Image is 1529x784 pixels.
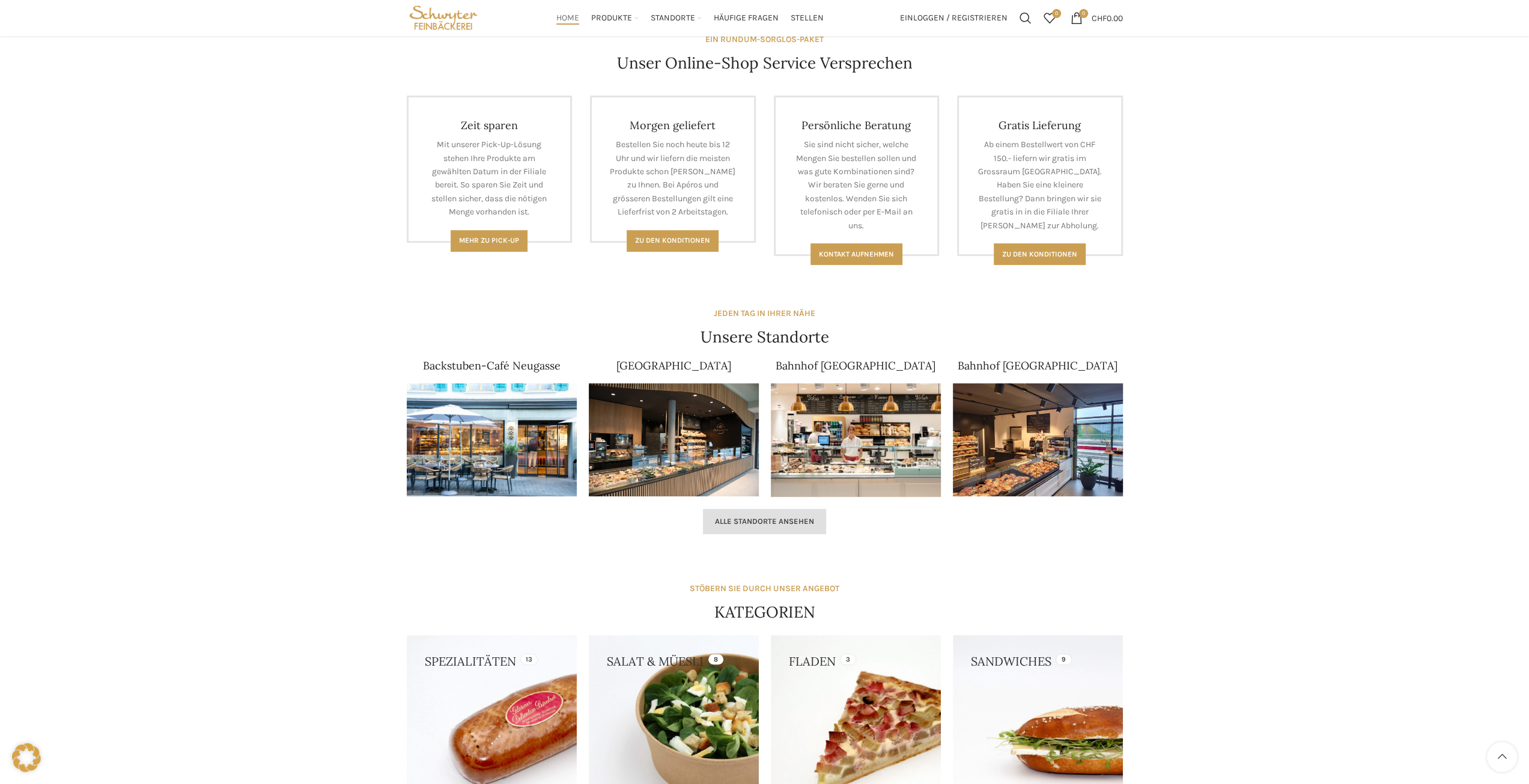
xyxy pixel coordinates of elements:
[714,13,779,24] span: Häufige Fragen
[776,359,935,372] a: Bahnhof [GEOGRAPHIC_DATA]
[791,13,824,24] span: Stellen
[794,118,920,132] h4: Persönliche Beratung
[1092,13,1107,23] span: CHF
[651,13,695,24] span: Standorte
[1038,6,1062,30] a: 0
[703,509,826,534] a: Alle Standorte ansehen
[591,13,632,24] span: Produkte
[627,230,719,252] a: Zu den Konditionen
[486,6,893,30] div: Main navigation
[451,230,527,252] a: Mehr zu Pick-Up
[714,601,815,623] h4: KATEGORIEN
[1038,6,1062,30] div: Meine Wunschliste
[705,34,824,44] strong: EIN RUNDUM-SORGLOS-PAKET
[1052,9,1061,18] span: 0
[1487,742,1517,772] a: Scroll to top button
[715,517,814,526] span: Alle Standorte ansehen
[977,138,1103,232] p: Ab einem Bestellwert von CHF 150.- liefern wir gratis im Grossraum [GEOGRAPHIC_DATA]. Haben Sie e...
[556,13,579,24] span: Home
[794,138,920,232] p: Sie sind nicht sicher, welche Mengen Sie bestellen sollen und was gute Kombinationen sind? Wir be...
[610,118,736,132] h4: Morgen geliefert
[556,6,579,30] a: Home
[701,326,829,348] h4: Unsere Standorte
[1079,9,1088,18] span: 0
[994,243,1086,265] a: Zu den konditionen
[791,6,824,30] a: Stellen
[810,243,902,265] a: Kontakt aufnehmen
[690,582,839,595] div: STÖBERN SIE DURCH UNSER ANGEBOT
[635,236,710,245] span: Zu den Konditionen
[958,359,1117,372] a: Bahnhof [GEOGRAPHIC_DATA]
[900,14,1008,22] span: Einloggen / Registrieren
[894,6,1014,30] a: Einloggen / Registrieren
[459,236,519,245] span: Mehr zu Pick-Up
[714,6,779,30] a: Häufige Fragen
[591,6,639,30] a: Produkte
[1014,6,1038,30] a: Suchen
[819,250,894,258] span: Kontakt aufnehmen
[714,307,815,320] div: JEDEN TAG IN IHRER NÄHE
[407,12,481,22] a: Site logo
[977,118,1103,132] h4: Gratis Lieferung
[617,52,913,74] h4: Unser Online-Shop Service Versprechen
[610,138,736,219] p: Bestellen Sie noch heute bis 12 Uhr und wir liefern die meisten Produkte schon [PERSON_NAME] zu I...
[1002,250,1077,258] span: Zu den konditionen
[651,6,702,30] a: Standorte
[427,138,553,219] p: Mit unserer Pick-Up-Lösung stehen Ihre Produkte am gewählten Datum in der Filiale bereit. So spar...
[1065,6,1129,30] a: 0 CHF0.00
[427,118,553,132] h4: Zeit sparen
[423,359,561,372] a: Backstuben-Café Neugasse
[616,359,731,372] a: [GEOGRAPHIC_DATA]
[1092,13,1123,23] bdi: 0.00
